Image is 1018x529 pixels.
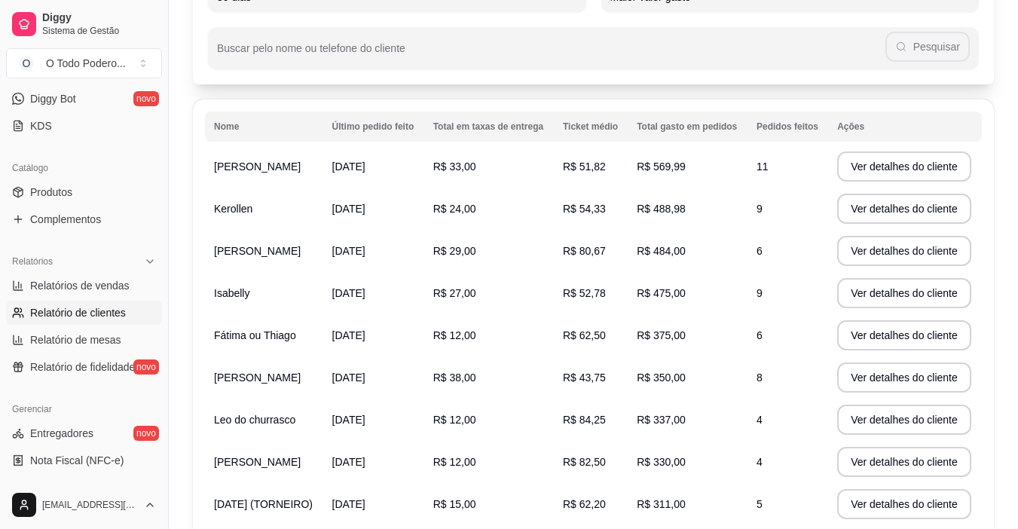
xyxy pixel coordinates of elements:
[30,278,130,293] span: Relatórios de vendas
[433,414,476,426] span: R$ 12,00
[837,278,971,308] button: Ver detalhes do cliente
[42,11,156,25] span: Diggy
[757,203,763,215] span: 9
[214,372,301,384] span: [PERSON_NAME]
[837,320,971,350] button: Ver detalhes do cliente
[30,305,126,320] span: Relatório de clientes
[30,212,101,227] span: Complementos
[42,25,156,37] span: Sistema de Gestão
[837,236,971,266] button: Ver detalhes do cliente
[332,372,365,384] span: [DATE]
[757,372,763,384] span: 8
[563,498,606,510] span: R$ 62,20
[30,359,135,375] span: Relatório de fidelidade
[637,329,686,341] span: R$ 375,00
[828,112,982,142] th: Ações
[554,112,628,142] th: Ticket médio
[30,332,121,347] span: Relatório de mesas
[205,112,323,142] th: Nome
[6,114,162,138] a: KDS
[6,448,162,472] a: Nota Fiscal (NFC-e)
[6,6,162,42] a: DiggySistema de Gestão
[433,498,476,510] span: R$ 15,00
[628,112,747,142] th: Total gasto em pedidos
[332,203,365,215] span: [DATE]
[637,372,686,384] span: R$ 350,00
[12,255,53,268] span: Relatórios
[6,274,162,298] a: Relatórios de vendas
[424,112,554,142] th: Total em taxas de entrega
[332,498,365,510] span: [DATE]
[30,453,124,468] span: Nota Fiscal (NFC-e)
[757,287,763,299] span: 9
[837,362,971,393] button: Ver detalhes do cliente
[433,245,476,257] span: R$ 29,00
[214,414,295,426] span: Leo do churrasco
[6,207,162,231] a: Complementos
[6,301,162,325] a: Relatório de clientes
[433,372,476,384] span: R$ 38,00
[637,498,686,510] span: R$ 311,00
[563,329,606,341] span: R$ 62,50
[19,56,34,71] span: O
[30,426,93,441] span: Entregadores
[214,245,301,257] span: [PERSON_NAME]
[6,156,162,180] div: Catálogo
[6,487,162,523] button: [EMAIL_ADDRESS][DOMAIN_NAME]
[757,245,763,257] span: 6
[214,329,296,341] span: Fátima ou Thiago
[30,480,112,495] span: Controle de caixa
[323,112,424,142] th: Último pedido feito
[332,161,365,173] span: [DATE]
[6,355,162,379] a: Relatório de fidelidadenovo
[757,456,763,468] span: 4
[433,203,476,215] span: R$ 24,00
[433,161,476,173] span: R$ 33,00
[332,456,365,468] span: [DATE]
[637,245,686,257] span: R$ 484,00
[433,329,476,341] span: R$ 12,00
[214,203,252,215] span: Kerollen
[837,194,971,224] button: Ver detalhes do cliente
[757,498,763,510] span: 5
[637,414,686,426] span: R$ 337,00
[563,203,606,215] span: R$ 54,33
[46,56,126,71] div: O Todo Podero ...
[6,397,162,421] div: Gerenciar
[563,287,606,299] span: R$ 52,78
[563,456,606,468] span: R$ 82,50
[563,414,606,426] span: R$ 84,25
[757,161,769,173] span: 11
[6,87,162,111] a: Diggy Botnovo
[837,489,971,519] button: Ver detalhes do cliente
[837,447,971,477] button: Ver detalhes do cliente
[637,161,686,173] span: R$ 569,99
[6,48,162,78] button: Select a team
[837,405,971,435] button: Ver detalhes do cliente
[332,414,365,426] span: [DATE]
[6,328,162,352] a: Relatório de mesas
[563,372,606,384] span: R$ 43,75
[637,456,686,468] span: R$ 330,00
[433,456,476,468] span: R$ 12,00
[757,329,763,341] span: 6
[332,329,365,341] span: [DATE]
[42,499,138,511] span: [EMAIL_ADDRESS][DOMAIN_NAME]
[332,245,365,257] span: [DATE]
[214,498,313,510] span: [DATE] (TORNEIRO)
[214,456,301,468] span: [PERSON_NAME]
[6,421,162,445] a: Entregadoresnovo
[563,245,606,257] span: R$ 80,67
[214,161,301,173] span: [PERSON_NAME]
[747,112,828,142] th: Pedidos feitos
[214,287,249,299] span: Isabelly
[6,180,162,204] a: Produtos
[332,287,365,299] span: [DATE]
[637,287,686,299] span: R$ 475,00
[563,161,606,173] span: R$ 51,82
[837,151,971,182] button: Ver detalhes do cliente
[757,414,763,426] span: 4
[217,47,885,62] input: Buscar pelo nome ou telefone do cliente
[6,475,162,500] a: Controle de caixa
[30,118,52,133] span: KDS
